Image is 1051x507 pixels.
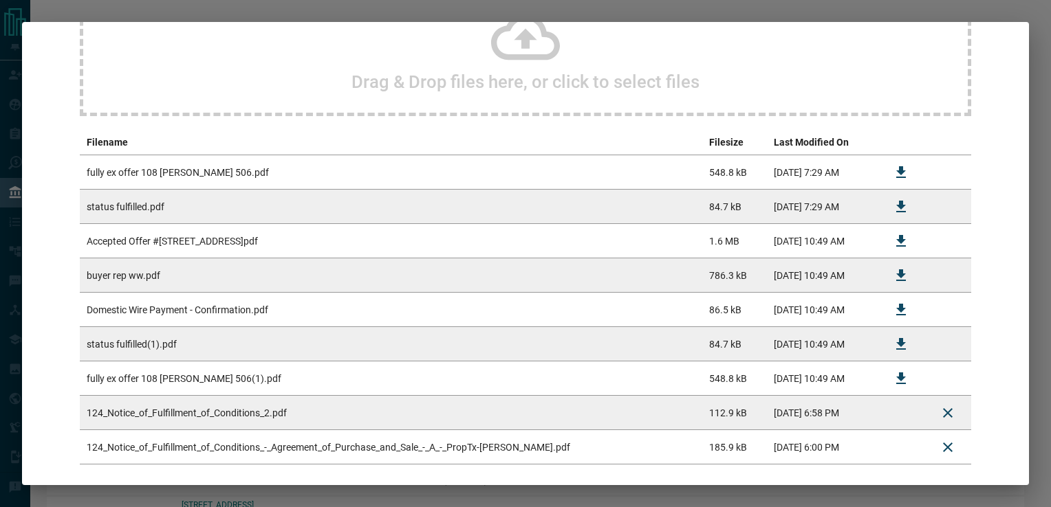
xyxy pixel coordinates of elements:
td: Accepted Offer #[STREET_ADDRESS]pdf [80,224,702,258]
td: [DATE] 7:29 AM [767,155,878,190]
td: 185.9 kB [702,430,767,464]
td: 124_Notice_of_Fulfillment_of_Conditions_2.pdf [80,396,702,430]
td: [DATE] 10:49 AM [767,361,878,396]
td: 84.7 kB [702,327,767,361]
td: status fulfilled(1).pdf [80,327,702,361]
td: status fulfilled.pdf [80,190,702,224]
td: 548.8 kB [702,155,767,190]
td: 84.7 kB [702,190,767,224]
th: delete file action column [924,130,971,155]
td: [DATE] 10:49 AM [767,293,878,327]
td: buyer rep ww.pdf [80,258,702,293]
td: 124_Notice_of_Fulfillment_of_Conditions_-_Agreement_of_Purchase_and_Sale_-_A_-_PropTx-[PERSON_NAM... [80,430,702,464]
button: Delete [931,431,964,464]
h2: Drag & Drop files here, or click to select files [351,71,700,92]
td: [DATE] 7:29 AM [767,190,878,224]
td: Domestic Wire Payment - Confirmation.pdf [80,293,702,327]
td: [DATE] 10:49 AM [767,258,878,293]
td: 548.8 kB [702,361,767,396]
td: 112.9 kB [702,396,767,430]
button: Download [885,225,918,258]
td: fully ex offer 108 [PERSON_NAME] 506.pdf [80,155,702,190]
button: Delete [931,396,964,429]
td: [DATE] 6:58 PM [767,396,878,430]
td: 1.6 MB [702,224,767,258]
td: 786.3 kB [702,258,767,293]
button: Download [885,328,918,361]
button: Download [885,259,918,292]
button: Download [885,156,918,189]
td: [DATE] 10:49 AM [767,224,878,258]
td: 86.5 kB [702,293,767,327]
th: Filename [80,130,702,155]
button: Download [885,190,918,223]
td: fully ex offer 108 [PERSON_NAME] 506(1).pdf [80,361,702,396]
th: Last Modified On [767,130,878,155]
button: Download [885,293,918,326]
td: [DATE] 10:49 AM [767,327,878,361]
td: [DATE] 6:00 PM [767,430,878,464]
button: Download [885,362,918,395]
th: download action column [878,130,924,155]
th: Filesize [702,130,767,155]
